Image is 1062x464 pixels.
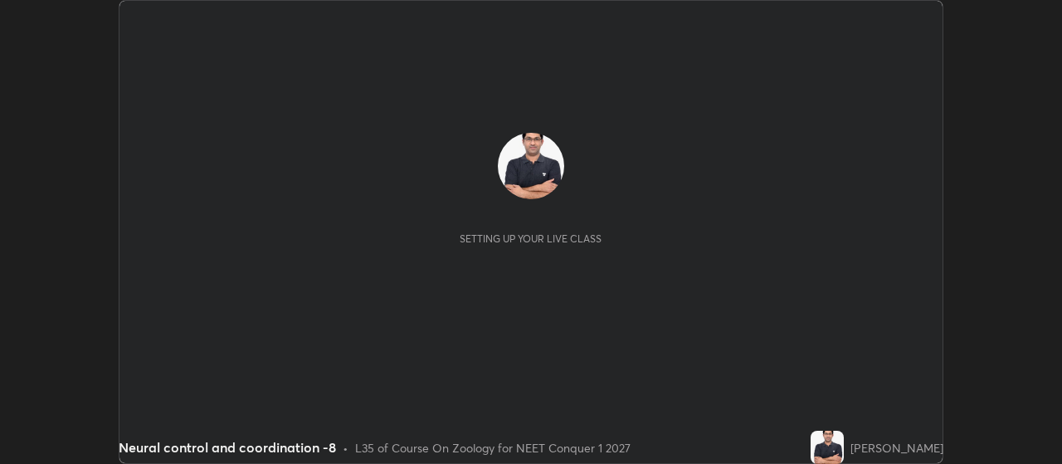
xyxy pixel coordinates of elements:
div: [PERSON_NAME] [850,439,943,457]
div: L35 of Course On Zoology for NEET Conquer 1 2027 [355,439,631,457]
img: 2fec1a48125546c298987ccd91524ada.jpg [811,431,844,464]
div: Setting up your live class [460,232,602,245]
div: • [343,439,348,457]
img: 2fec1a48125546c298987ccd91524ada.jpg [498,133,564,199]
div: Neural control and coordination -8 [119,437,336,457]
